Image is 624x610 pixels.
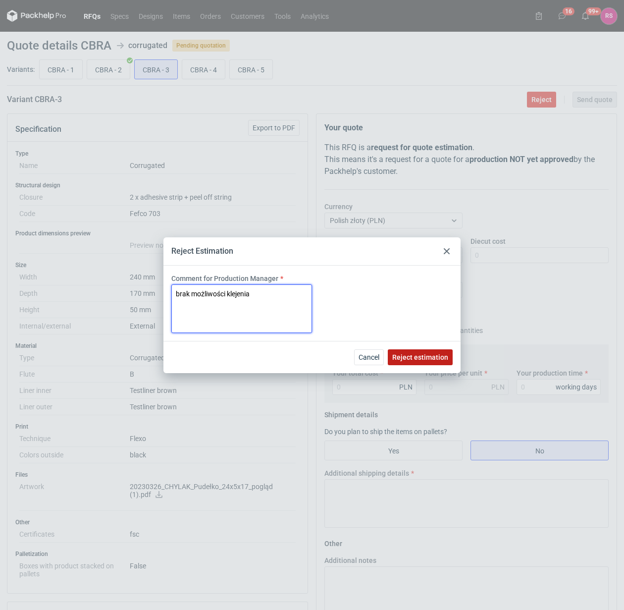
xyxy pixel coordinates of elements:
textarea: brak możliwości klejenia [171,284,312,333]
div: Reject Estimation [171,246,233,257]
button: Cancel [354,349,384,365]
span: Reject estimation [392,354,448,361]
button: Reject estimation [388,349,453,365]
label: Comment for Production Manager [171,274,278,283]
span: Cancel [359,354,379,361]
